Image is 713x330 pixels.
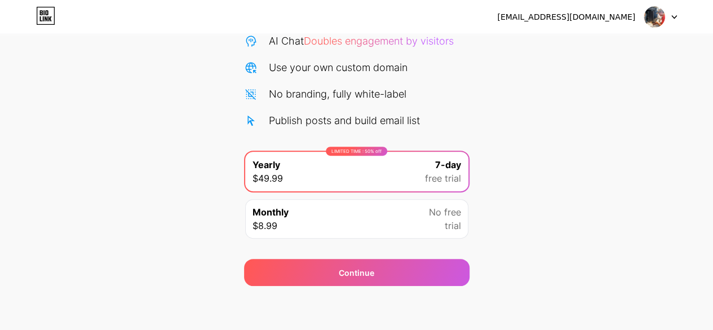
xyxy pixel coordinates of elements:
[435,158,461,171] span: 7-day
[253,171,283,185] span: $49.99
[269,113,420,128] div: Publish posts and build email list
[253,205,289,219] span: Monthly
[497,11,635,23] div: [EMAIL_ADDRESS][DOMAIN_NAME]
[269,60,408,75] div: Use your own custom domain
[253,158,280,171] span: Yearly
[429,205,461,219] span: No free
[644,6,665,28] img: expert12
[339,267,374,279] div: Continue
[269,86,406,102] div: No branding, fully white-label
[269,33,454,49] div: AI Chat
[445,219,461,232] span: trial
[304,35,454,47] span: Doubles engagement by visitors
[425,171,461,185] span: free trial
[326,147,387,156] div: LIMITED TIME : 50% off
[253,219,277,232] span: $8.99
